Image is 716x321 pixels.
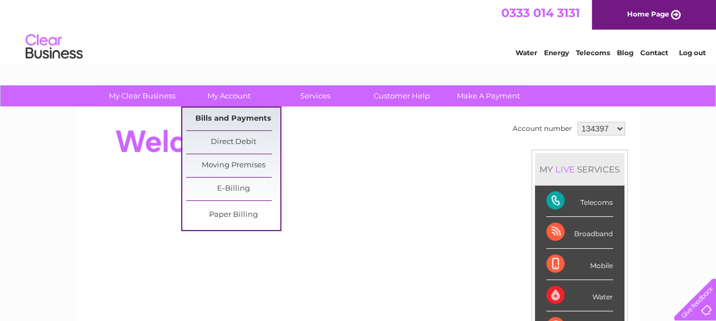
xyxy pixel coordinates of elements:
div: Clear Business is a trading name of Verastar Limited (registered in [GEOGRAPHIC_DATA] No. 3667643... [89,6,628,55]
div: MY SERVICES [535,153,624,186]
a: Moving Premises [186,154,280,177]
a: Make A Payment [441,85,535,106]
div: Water [546,280,613,311]
a: Blog [617,48,633,57]
a: Services [268,85,362,106]
a: Direct Debit [186,131,280,154]
td: Account number [510,119,575,138]
a: My Account [182,85,276,106]
div: LIVE [553,164,577,175]
a: Energy [544,48,569,57]
a: Bills and Payments [186,108,280,130]
a: Customer Help [355,85,449,106]
a: Paper Billing [186,204,280,227]
a: My Clear Business [95,85,189,106]
a: Water [515,48,537,57]
a: Log out [678,48,705,57]
a: Telecoms [576,48,610,57]
a: 0333 014 3131 [501,6,580,20]
div: Telecoms [546,186,613,217]
img: logo.png [25,30,83,64]
div: Broadband [546,217,613,248]
div: Mobile [546,249,613,280]
a: Contact [640,48,668,57]
a: E-Billing [186,178,280,200]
